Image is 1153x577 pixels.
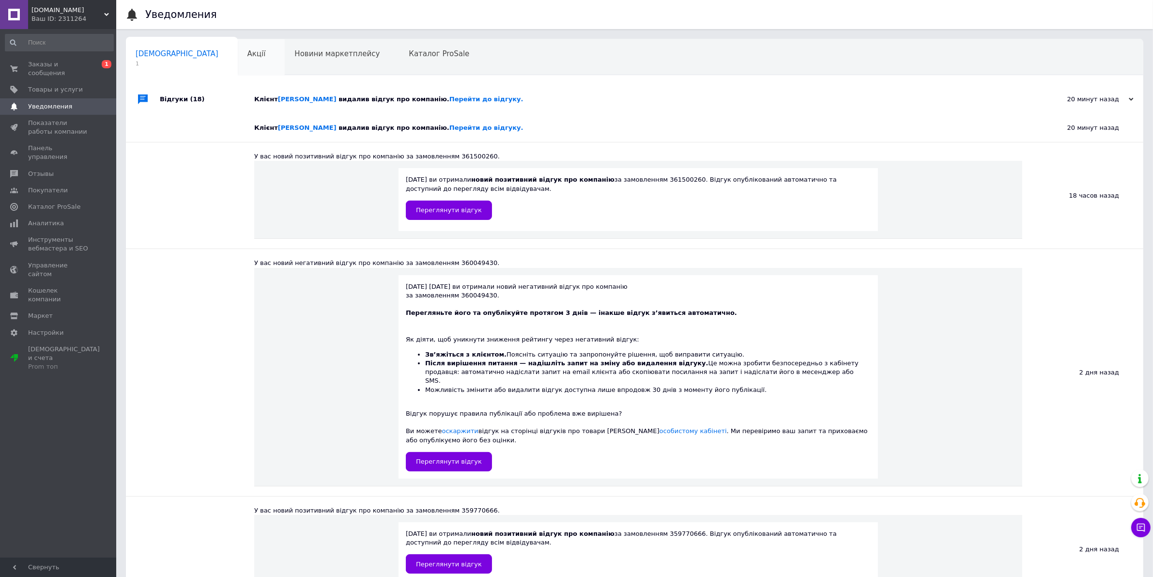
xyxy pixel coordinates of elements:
div: 20 минут назад [1022,114,1143,142]
span: Переглянути відгук [416,561,482,568]
span: Показатели работы компании [28,119,90,136]
li: Можливість змінити або видалити відгук доступна лише впродовж 30 днів з моменту його публікації. [425,386,871,394]
span: MotoRR.com.ua [31,6,104,15]
a: Переглянути відгук [406,554,492,574]
a: особистому кабінеті [660,427,727,435]
a: [PERSON_NAME] [278,95,337,103]
div: 18 часов назад [1022,142,1143,249]
span: Уведомления [28,102,72,111]
span: Покупатели [28,186,68,195]
span: (18) [190,95,205,103]
a: [PERSON_NAME] [278,124,337,131]
span: видалив відгук про компанію. [338,124,523,131]
span: Каталог ProSale [409,49,469,58]
div: Як діяти, щоб уникнути зниження рейтингу через негативний відгук: Відгук порушує правила публікац... [406,327,871,445]
span: Панель управления [28,144,90,161]
span: Клієнт [254,95,523,103]
div: [DATE] [DATE] ви отримали новий негативний відгук про компанію за замовленням 360049430. [406,282,871,471]
a: Переглянути відгук [406,452,492,471]
span: Маркет [28,312,53,320]
a: оскаржити [442,427,478,435]
span: 1 [136,60,218,67]
span: Переглянути відгук [416,458,482,465]
span: Товары и услуги [28,85,83,94]
span: видалив відгук про компанію. [338,95,523,103]
div: Відгуки [160,85,254,114]
b: новий позитивний відгук про компанію [471,530,615,537]
span: Заказы и сообщения [28,60,90,78]
span: Управление сайтом [28,261,90,279]
span: Инструменты вебмастера и SEO [28,235,90,253]
a: Перейти до відгуку. [449,95,523,103]
span: [DEMOGRAPHIC_DATA] [136,49,218,58]
div: 2 дня назад [1022,249,1143,496]
span: Переглянути відгук [416,206,482,214]
b: Перегляньте його та опублікуйте протягом 3 днів — інакше відгук з’явиться автоматично. [406,309,737,316]
a: Переглянути відгук [406,201,492,220]
span: Акції [247,49,266,58]
b: Після вирішення питання — надішліть запит на зміну або видалення відгуку. [425,359,708,367]
input: Поиск [5,34,114,51]
span: Клієнт [254,124,523,131]
span: Каталог ProSale [28,203,80,211]
button: Чат с покупателем [1131,518,1151,537]
div: [DATE] ви отримали за замовленням 361500260. Відгук опублікований автоматично та доступний до пер... [406,175,871,219]
b: новий позитивний відгук про компанію [471,176,615,183]
span: Новини маркетплейсу [294,49,380,58]
h1: Уведомления [145,9,217,20]
div: У вас новий позитивний відгук про компанію за замовленням 361500260. [254,152,1022,161]
span: Отзывы [28,170,54,178]
div: У вас новий негативний відгук про компанію за замовленням 360049430. [254,259,1022,267]
div: 20 минут назад [1037,95,1134,104]
li: Це можна зробити безпосередньо з кабінету продавця: автоматично надіслати запит на email клієнта ... [425,359,871,386]
b: Зв’яжіться з клієнтом. [425,351,507,358]
span: Аналитика [28,219,64,228]
span: Кошелек компании [28,286,90,304]
span: Настройки [28,328,63,337]
div: Prom топ [28,362,100,371]
span: 1 [102,60,111,68]
a: Перейти до відгуку. [449,124,523,131]
span: [DEMOGRAPHIC_DATA] и счета [28,345,100,372]
div: У вас новий позитивний відгук про компанію за замовленням 359770666. [254,506,1022,515]
div: Ваш ID: 2311264 [31,15,116,23]
div: [DATE] ви отримали за замовленням 359770666. Відгук опублікований автоматично та доступний до пер... [406,530,871,574]
li: Поясніть ситуацію та запропонуйте рішення, щоб виправити ситуацію. [425,350,871,359]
